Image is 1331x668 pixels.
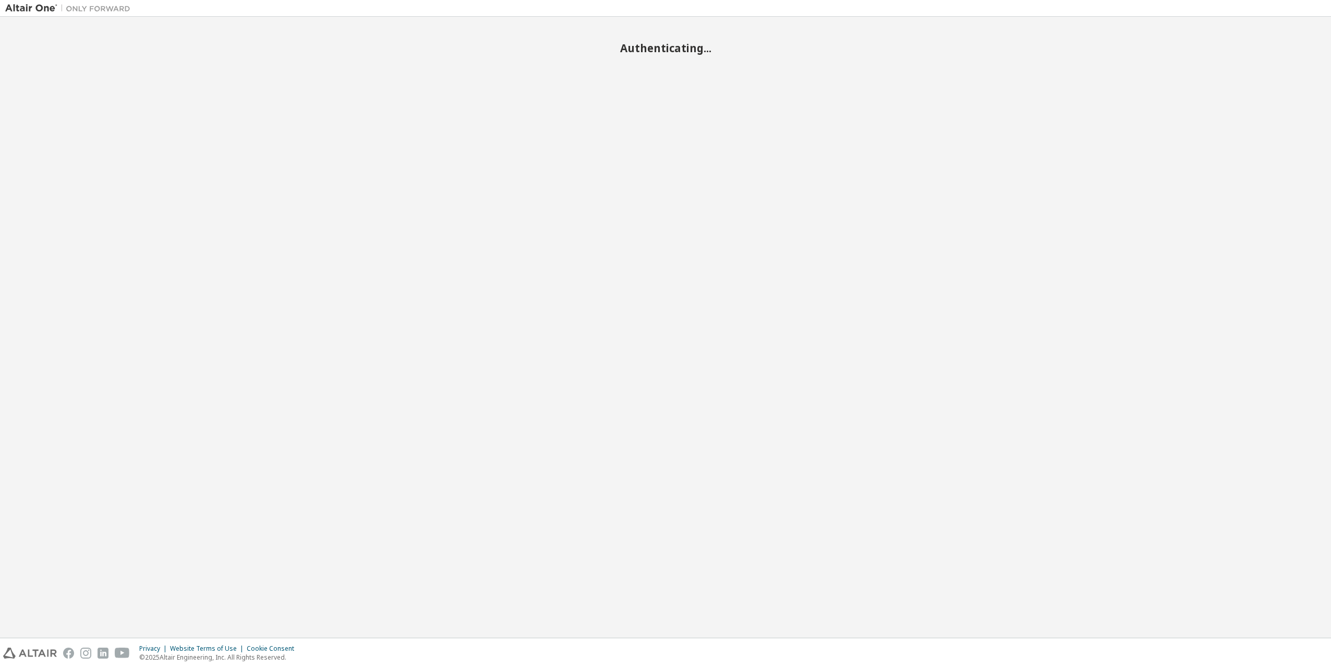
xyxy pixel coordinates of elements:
p: © 2025 Altair Engineering, Inc. All Rights Reserved. [139,653,300,662]
img: facebook.svg [63,648,74,659]
div: Website Terms of Use [170,645,247,653]
div: Privacy [139,645,170,653]
img: instagram.svg [80,648,91,659]
img: linkedin.svg [98,648,108,659]
img: youtube.svg [115,648,130,659]
img: Altair One [5,3,136,14]
img: altair_logo.svg [3,648,57,659]
h2: Authenticating... [5,41,1326,55]
div: Cookie Consent [247,645,300,653]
